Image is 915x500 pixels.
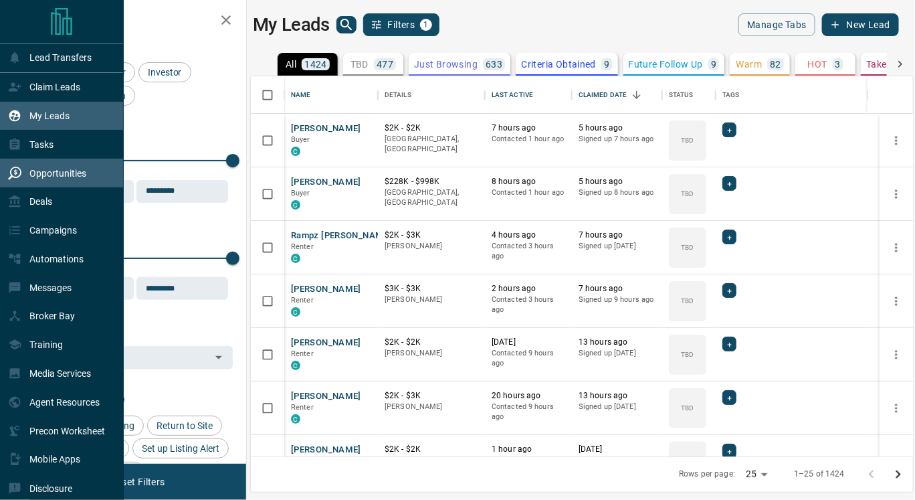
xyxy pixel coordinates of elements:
[886,238,906,258] button: more
[291,307,300,317] div: condos.ca
[385,390,478,402] p: $2K - $3K
[385,230,478,241] p: $2K - $3K
[492,348,565,369] p: Contacted 9 hours ago
[286,60,296,69] p: All
[886,452,906,472] button: more
[291,296,314,305] span: Renter
[291,242,314,251] span: Renter
[492,230,565,241] p: 4 hours ago
[291,337,361,349] button: [PERSON_NAME]
[727,391,732,404] span: +
[291,176,361,189] button: [PERSON_NAME]
[385,187,478,208] p: [GEOGRAPHIC_DATA], [GEOGRAPHIC_DATA]
[722,283,736,298] div: +
[147,416,222,436] div: Return to Site
[822,13,899,36] button: New Lead
[378,76,485,114] div: Details
[681,296,694,306] p: TBD
[579,122,655,134] p: 5 hours ago
[579,187,655,198] p: Signed up 8 hours ago
[681,403,694,413] p: TBD
[727,444,732,458] span: +
[385,176,478,187] p: $228K - $998K
[711,60,716,69] p: 9
[385,76,411,114] div: Details
[291,122,361,135] button: [PERSON_NAME]
[716,76,868,114] div: Tags
[579,76,627,114] div: Claimed Date
[722,390,736,405] div: +
[579,295,655,305] p: Signed up 9 hours ago
[679,469,735,480] p: Rows per page:
[385,283,478,295] p: $3K - $3K
[722,444,736,459] div: +
[132,438,229,459] div: Set up Listing Alert
[492,444,565,455] p: 1 hour ago
[102,471,173,493] button: Reset Filters
[681,189,694,199] p: TBD
[579,402,655,412] p: Signed up [DATE]
[521,60,596,69] p: Criteria Obtained
[43,13,233,29] h2: Filters
[492,402,565,422] p: Contacted 9 hours ago
[722,176,736,191] div: +
[885,461,912,488] button: Go to next page
[727,284,732,297] span: +
[385,455,478,466] p: [PERSON_NAME]
[350,60,369,69] p: TBD
[291,135,310,144] span: Buyer
[492,122,565,134] p: 7 hours ago
[579,241,655,252] p: Signed up [DATE]
[284,76,378,114] div: Name
[579,134,655,145] p: Signed up 7 hours ago
[627,86,646,104] button: Sort
[414,60,478,69] p: Just Browsing
[722,337,736,351] div: +
[385,241,478,252] p: [PERSON_NAME]
[291,200,300,210] div: condos.ca
[736,60,762,69] p: Warm
[492,390,565,402] p: 20 hours ago
[886,291,906,311] button: more
[385,122,478,134] p: $2K - $2K
[291,283,361,296] button: [PERSON_NAME]
[385,402,478,412] p: [PERSON_NAME]
[377,60,393,69] p: 477
[291,361,300,370] div: condos.ca
[740,465,773,484] div: 25
[363,13,440,36] button: Filters1
[385,295,478,305] p: [PERSON_NAME]
[492,455,565,476] p: Contacted 20 hours ago
[579,390,655,402] p: 13 hours ago
[152,420,217,431] span: Return to Site
[727,337,732,351] span: +
[681,242,694,252] p: TBD
[722,122,736,137] div: +
[421,20,431,29] span: 1
[579,348,655,359] p: Signed up [DATE]
[727,230,732,244] span: +
[727,177,732,190] span: +
[291,349,314,358] span: Renter
[291,390,361,403] button: [PERSON_NAME]
[835,60,841,69] p: 3
[492,176,565,187] p: 8 hours ago
[492,134,565,145] p: Contacted 1 hour ago
[137,443,224,454] span: Set up Listing Alert
[727,123,732,137] span: +
[794,469,845,480] p: 1–25 of 1424
[572,76,662,114] div: Claimed Date
[579,230,655,241] p: 7 hours ago
[738,13,815,36] button: Manage Tabs
[291,76,311,114] div: Name
[291,254,300,263] div: condos.ca
[604,60,609,69] p: 9
[886,184,906,204] button: more
[492,187,565,198] p: Contacted 1 hour ago
[579,444,655,455] p: [DATE]
[492,283,565,295] p: 2 hours ago
[253,14,330,35] h1: My Leads
[485,76,572,114] div: Last Active
[304,60,327,69] p: 1424
[291,230,464,242] button: Rampz [PERSON_NAME]-[PERSON_NAME]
